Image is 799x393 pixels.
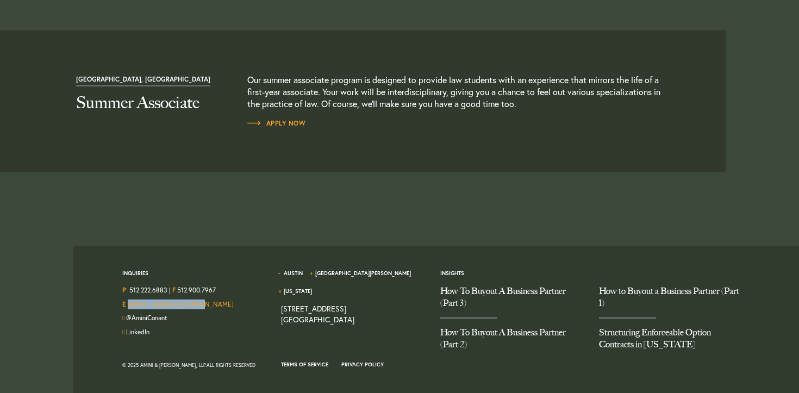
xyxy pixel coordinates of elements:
[247,74,666,110] p: Our summer associate program is designed to provide law students with an experience that mirrors ...
[284,288,312,295] a: [US_STATE]
[247,120,306,127] span: Apply Now
[128,300,234,308] a: Email Us
[122,300,126,308] strong: E
[284,270,303,277] a: Austin
[599,319,742,359] a: Structuring Enforceable Option Contracts in Texas
[122,359,265,372] div: © 2025 Amini & [PERSON_NAME], LLP. All Rights Reserved
[126,314,167,322] a: Follow us on Twitter
[126,328,149,336] a: Join us on LinkedIn
[281,303,354,325] a: View on map
[129,286,167,294] a: Call us at 5122226883
[440,285,583,317] a: How To Buyout A Business Partner (Part 3)
[281,361,328,368] a: Terms of Service
[440,270,464,277] a: Insights
[169,285,171,297] span: |
[315,270,411,277] a: [GEOGRAPHIC_DATA][PERSON_NAME]
[247,118,306,129] a: Apply Now
[177,286,216,294] a: 512.900.7967
[440,319,583,359] a: How To Buyout A Business Partner (Part 2)
[76,76,210,86] span: [GEOGRAPHIC_DATA], [GEOGRAPHIC_DATA]
[599,285,742,317] a: How to Buyout a Business Partner (Part 1)
[122,270,148,285] span: Inquiries
[341,361,384,368] a: Privacy Policy
[122,286,126,294] strong: P
[76,95,239,111] h2: Summer Associate
[172,286,176,294] strong: F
